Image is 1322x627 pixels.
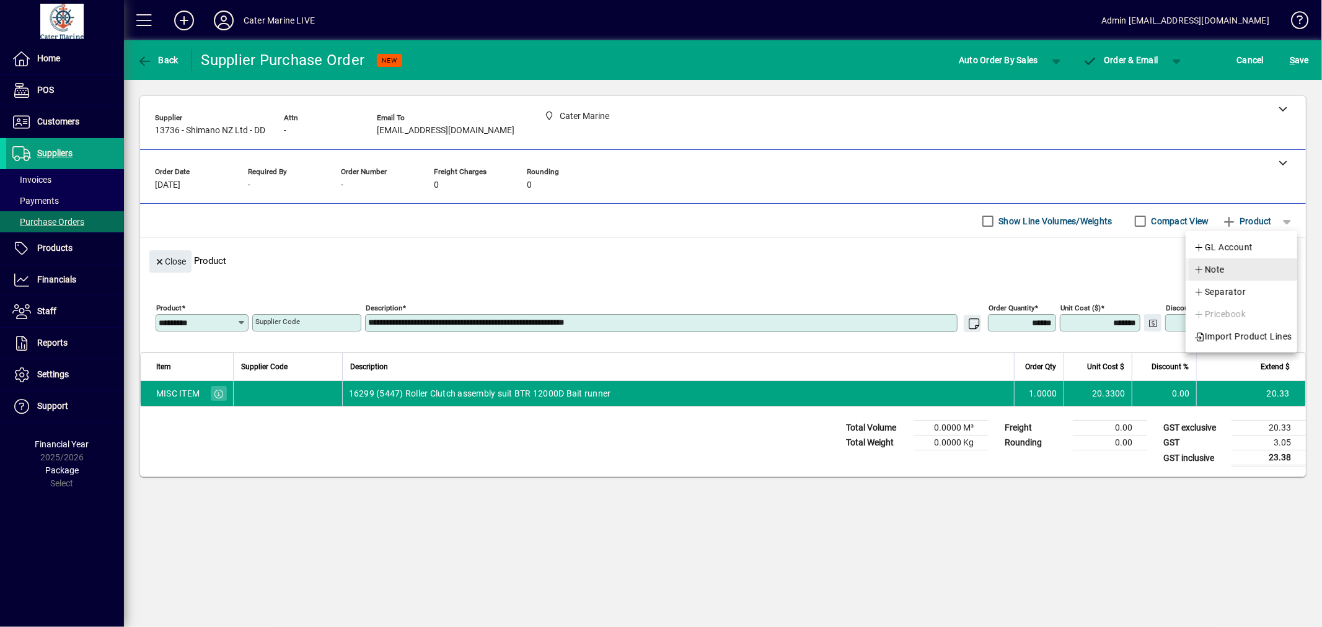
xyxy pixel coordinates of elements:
span: Separator [1194,284,1246,299]
button: Separator [1186,281,1297,303]
button: Pricebook [1186,303,1297,325]
span: GL Account [1194,240,1253,255]
button: GL Account [1186,236,1297,258]
button: Import Product Lines [1186,325,1297,348]
span: Pricebook [1194,307,1246,322]
span: Note [1194,262,1225,277]
button: Note [1186,258,1297,281]
span: Import Product Lines [1194,329,1292,344]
